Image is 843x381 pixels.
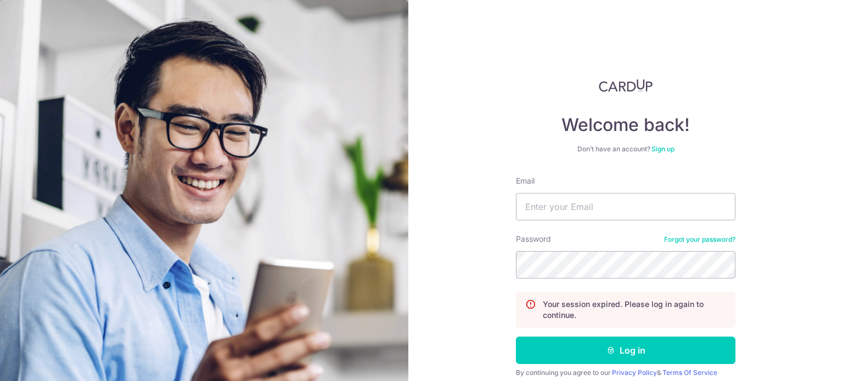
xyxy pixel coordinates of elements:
a: Terms Of Service [662,368,717,377]
a: Privacy Policy [612,368,657,377]
a: Forgot your password? [664,235,735,244]
div: Don’t have an account? [516,145,735,153]
label: Password [516,234,551,244]
label: Email [516,175,535,186]
img: CardUp Logo [599,79,653,92]
div: By continuing you agree to our & [516,368,735,377]
button: Log in [516,337,735,364]
a: Sign up [651,145,675,153]
p: Your session expired. Please log in again to continue. [543,299,726,321]
input: Enter your Email [516,193,735,220]
h4: Welcome back! [516,114,735,136]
